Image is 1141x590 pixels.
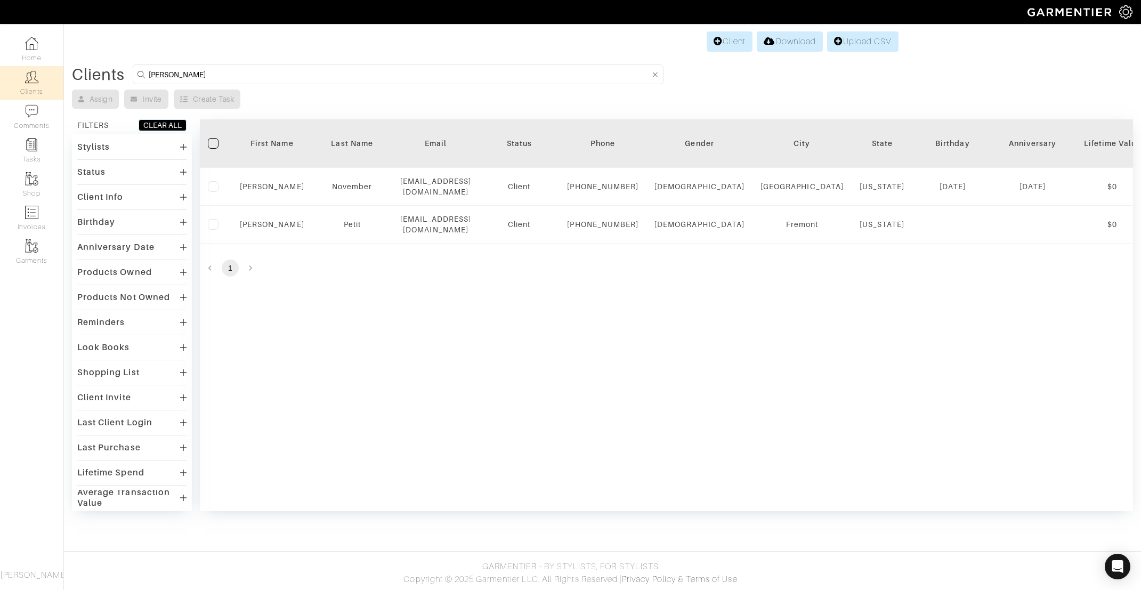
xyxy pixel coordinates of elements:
[139,119,187,131] button: CLEAR ALL
[912,119,992,168] th: Toggle SortBy
[992,119,1072,168] th: Toggle SortBy
[77,467,144,478] div: Lifetime Spend
[77,167,106,177] div: Status
[1119,5,1132,19] img: gear-icon-white-bd11855cb880d31180b6d7d6211b90ccbf57a29d726f0c71d8c61bd08dd39cc2.png
[77,192,124,203] div: Client Info
[827,31,899,52] a: Upload CSV
[72,69,125,80] div: Clients
[25,172,38,185] img: garments-icon-b7da505a4dc4fd61783c78ac3ca0ef83fa9d6f193b1c9dc38574b1d14d53ca28.png
[1105,554,1130,579] div: Open Intercom Messenger
[654,138,745,149] div: Gender
[487,138,551,149] div: Status
[77,142,110,152] div: Stylists
[1000,181,1064,192] div: [DATE]
[77,242,155,253] div: Anniversary Date
[77,217,115,228] div: Birthday
[567,138,638,149] div: Phone
[757,31,822,52] a: Download
[200,260,1133,277] nav: pagination navigation
[1022,3,1119,21] img: garmentier-logo-header-white-b43fb05a5012e4ada735d5af1a66efaba907eab6374d6393d1fbf88cb4ef424d.png
[567,219,638,230] div: [PHONE_NUMBER]
[1000,138,1064,149] div: Anniversary
[77,120,109,131] div: FILTERS
[222,260,239,277] button: page 1
[232,119,312,168] th: Toggle SortBy
[25,70,38,84] img: clients-icon-6bae9207a08558b7cb47a8932f037763ab4055f8c8b6bfacd5dc20c3e0201464.png
[320,138,384,149] div: Last Name
[567,181,638,192] div: [PHONE_NUMBER]
[25,104,38,118] img: comment-icon-a0a6a9ef722e966f86d9cbdc48e553b5cf19dbc54f86b18d962a5391bc8f6eb6.png
[77,267,152,278] div: Products Owned
[77,292,170,303] div: Products Not Owned
[479,119,559,168] th: Toggle SortBy
[487,219,551,230] div: Client
[240,220,304,229] a: [PERSON_NAME]
[654,219,745,230] div: [DEMOGRAPHIC_DATA]
[25,138,38,151] img: reminder-icon-8004d30b9f0a5d33ae49ab947aed9ed385cf756f9e5892f1edd6e32f2345188e.png
[920,181,984,192] div: [DATE]
[143,120,182,131] div: CLEAR ALL
[77,442,141,453] div: Last Purchase
[760,138,844,149] div: City
[77,417,152,428] div: Last Client Login
[403,575,619,584] span: Copyright © 2025 Garmentier LLC. All Rights Reserved.
[400,176,472,197] div: [EMAIL_ADDRESS][DOMAIN_NAME]
[77,487,180,508] div: Average Transaction Value
[25,37,38,50] img: dashboard-icon-dbcd8f5a0b271acd01030246c82b418ddd0df26cd7fceb0bd07c9910d44c42f6.png
[344,220,361,229] a: Petit
[920,138,984,149] div: Birthday
[25,206,38,219] img: orders-icon-0abe47150d42831381b5fb84f609e132dff9fe21cb692f30cb5eec754e2cba89.png
[240,138,304,149] div: First Name
[646,119,752,168] th: Toggle SortBy
[760,219,844,230] div: Fremont
[654,181,745,192] div: [DEMOGRAPHIC_DATA]
[707,31,752,52] a: Client
[860,219,905,230] div: [US_STATE]
[77,367,140,378] div: Shopping List
[149,68,650,81] input: Search by name, email, phone, city, or state
[77,342,130,353] div: Look Books
[240,182,304,191] a: [PERSON_NAME]
[312,119,392,168] th: Toggle SortBy
[400,214,472,235] div: [EMAIL_ADDRESS][DOMAIN_NAME]
[860,138,905,149] div: State
[77,392,131,403] div: Client Invite
[400,138,472,149] div: Email
[487,181,551,192] div: Client
[760,181,844,192] div: [GEOGRAPHIC_DATA]
[332,182,372,191] a: November
[622,575,737,584] a: Privacy Policy & Terms of Use
[77,317,125,328] div: Reminders
[860,181,905,192] div: [US_STATE]
[25,239,38,253] img: garments-icon-b7da505a4dc4fd61783c78ac3ca0ef83fa9d6f193b1c9dc38574b1d14d53ca28.png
